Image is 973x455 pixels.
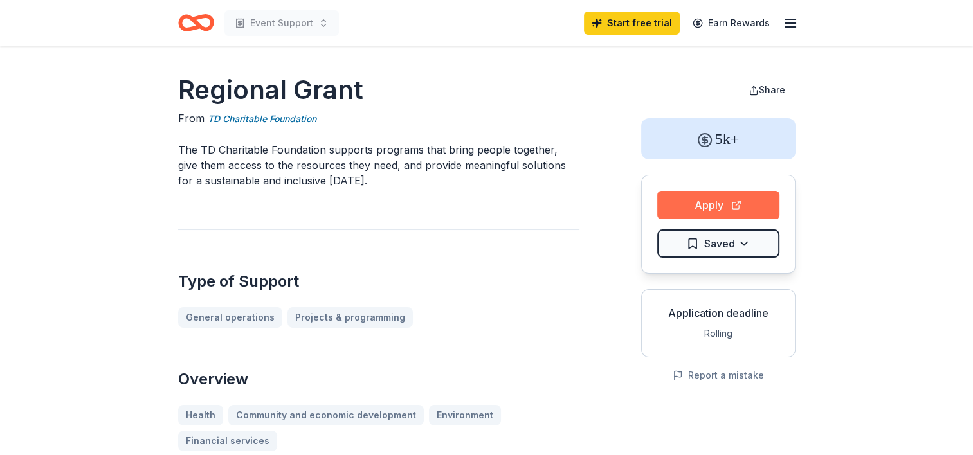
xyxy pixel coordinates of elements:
[178,271,579,292] h2: Type of Support
[738,77,796,103] button: Share
[178,307,282,328] a: General operations
[178,72,579,108] h1: Regional Grant
[178,369,579,389] h2: Overview
[224,10,339,36] button: Event Support
[673,368,764,383] button: Report a mistake
[178,111,579,127] div: From
[287,307,413,328] a: Projects & programming
[250,15,313,31] span: Event Support
[657,191,779,219] button: Apply
[657,229,779,258] button: Saved
[652,305,785,321] div: Application deadline
[685,12,777,35] a: Earn Rewards
[641,118,796,159] div: 5k+
[178,142,579,188] p: The TD Charitable Foundation supports programs that bring people together, give them access to th...
[584,12,680,35] a: Start free trial
[208,111,316,127] a: TD Charitable Foundation
[178,8,214,38] a: Home
[652,326,785,341] div: Rolling
[759,84,785,95] span: Share
[704,235,735,252] span: Saved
